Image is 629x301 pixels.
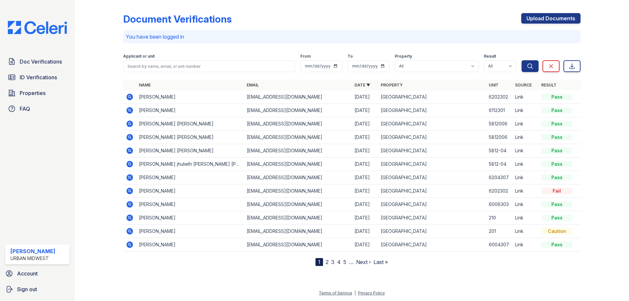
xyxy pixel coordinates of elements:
a: 4 [337,259,341,265]
td: Link [512,184,539,198]
td: 6202302 [486,184,512,198]
td: [PERSON_NAME] [136,225,244,238]
td: Link [512,225,539,238]
td: [GEOGRAPHIC_DATA] [378,104,486,117]
div: Pass [541,107,573,114]
td: [GEOGRAPHIC_DATA] [378,184,486,198]
td: Link [512,211,539,225]
a: Last » [373,259,388,265]
div: Pass [541,121,573,127]
td: [GEOGRAPHIC_DATA] [378,158,486,171]
td: [DATE] [352,184,378,198]
a: ID Verifications [5,71,69,84]
a: Name [139,83,151,87]
input: Search by name, email, or unit number [123,60,295,72]
label: Applicant or unit [123,54,155,59]
td: Link [512,104,539,117]
td: [EMAIL_ADDRESS][DOMAIN_NAME] [244,238,352,252]
a: Privacy Policy [358,291,385,295]
td: [GEOGRAPHIC_DATA] [378,171,486,184]
td: [PERSON_NAME] [136,184,244,198]
div: | [354,291,356,295]
td: 6004307 [486,238,512,252]
div: Pass [541,134,573,141]
td: Link [512,144,539,158]
td: [EMAIL_ADDRESS][DOMAIN_NAME] [244,211,352,225]
td: [EMAIL_ADDRESS][DOMAIN_NAME] [244,144,352,158]
td: [DATE] [352,158,378,171]
div: 1 [315,258,323,266]
td: 210 [486,211,512,225]
div: Document Verifications [123,13,232,25]
a: FAQ [5,102,69,115]
td: [DATE] [352,211,378,225]
td: 6204307 [486,171,512,184]
td: [GEOGRAPHIC_DATA] [378,131,486,144]
td: [DATE] [352,144,378,158]
td: [PERSON_NAME] [PERSON_NAME] [136,117,244,131]
td: [GEOGRAPHIC_DATA] [378,225,486,238]
td: Link [512,90,539,104]
td: [PERSON_NAME] [136,171,244,184]
div: Pass [541,215,573,221]
label: Property [395,54,412,59]
a: Next › [356,259,371,265]
td: 5812006 [486,131,512,144]
a: 2 [326,259,329,265]
td: [GEOGRAPHIC_DATA] [378,238,486,252]
td: 6202302 [486,90,512,104]
td: [PERSON_NAME] jhulieth [PERSON_NAME] [PERSON_NAME] [136,158,244,171]
a: Doc Verifications [5,55,69,68]
td: [DATE] [352,238,378,252]
div: Pass [541,161,573,167]
td: [EMAIL_ADDRESS][DOMAIN_NAME] [244,171,352,184]
td: Link [512,117,539,131]
div: Pass [541,94,573,100]
td: [EMAIL_ADDRESS][DOMAIN_NAME] [244,117,352,131]
a: Unit [489,83,499,87]
a: Source [515,83,532,87]
label: Result [484,54,496,59]
td: [PERSON_NAME] [136,104,244,117]
td: [DATE] [352,131,378,144]
span: FAQ [20,105,30,113]
td: [DATE] [352,90,378,104]
td: [GEOGRAPHIC_DATA] [378,117,486,131]
td: [DATE] [352,117,378,131]
div: Pass [541,241,573,248]
a: Sign out [3,283,72,296]
div: Pass [541,174,573,181]
td: [GEOGRAPHIC_DATA] [378,211,486,225]
td: Link [512,171,539,184]
td: 5812006 [486,117,512,131]
td: 6006303 [486,198,512,211]
img: CE_Logo_Blue-a8612792a0a2168367f1c8372b55b34899dd931a85d93a1a3d3e32e68fde9ad4.png [3,21,72,34]
span: … [349,258,353,266]
td: [PERSON_NAME] [136,211,244,225]
span: Account [17,270,38,277]
td: [DATE] [352,104,378,117]
td: Link [512,158,539,171]
td: [EMAIL_ADDRESS][DOMAIN_NAME] [244,198,352,211]
td: [EMAIL_ADDRESS][DOMAIN_NAME] [244,104,352,117]
a: 3 [331,259,334,265]
span: Sign out [17,285,37,293]
div: Urban Midwest [10,255,55,262]
td: [PERSON_NAME] [PERSON_NAME] [136,144,244,158]
td: 5812-04 [486,144,512,158]
td: [GEOGRAPHIC_DATA] [378,90,486,104]
td: 5812-04 [486,158,512,171]
td: Link [512,131,539,144]
span: Doc Verifications [20,58,62,66]
td: [DATE] [352,225,378,238]
a: 5 [343,259,346,265]
td: [DATE] [352,198,378,211]
td: [GEOGRAPHIC_DATA] [378,198,486,211]
td: Link [512,198,539,211]
div: Fail [541,188,573,194]
td: [PERSON_NAME] [136,238,244,252]
td: [EMAIL_ADDRESS][DOMAIN_NAME] [244,158,352,171]
td: Link [512,238,539,252]
a: Property [381,83,403,87]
